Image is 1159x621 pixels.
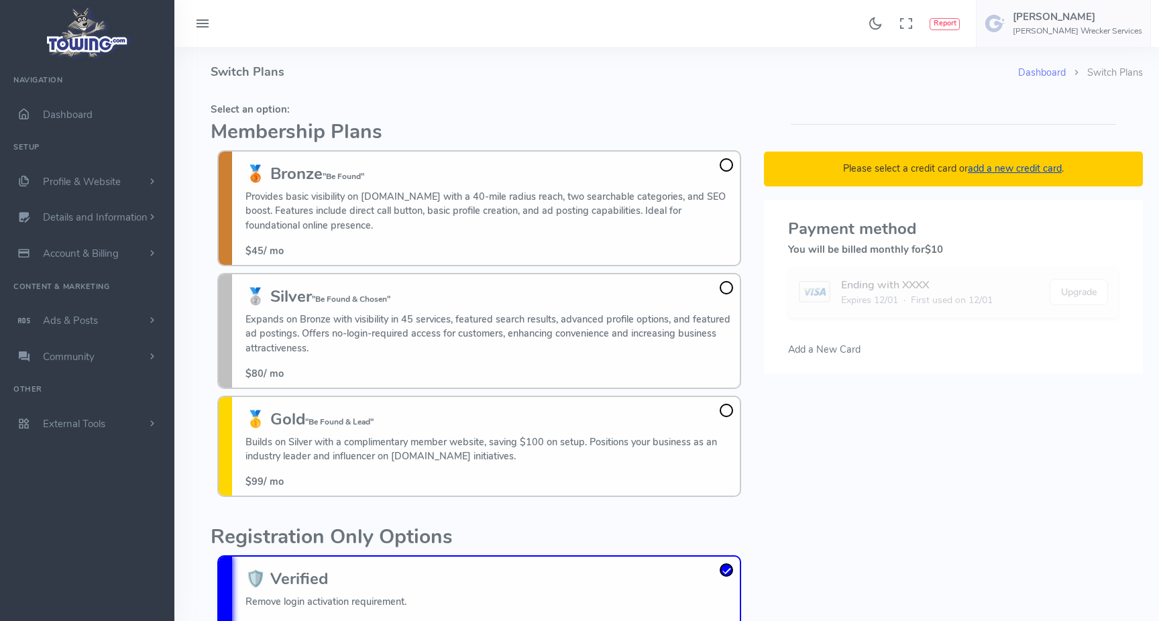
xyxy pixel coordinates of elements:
[1013,11,1142,22] h5: [PERSON_NAME]
[245,288,733,305] h3: 🥈 Silver
[43,417,105,431] span: External Tools
[245,190,733,233] p: Provides basic visibility on [DOMAIN_NAME] with a 40-mile radius reach, two searchable categories...
[245,595,406,610] p: Remove login activation requirement.
[1013,27,1142,36] h6: [PERSON_NAME] Wrecker Services
[323,171,364,182] small: "Be Found"
[841,293,898,307] span: Expires 12/01
[788,220,1119,237] h3: Payment method
[1050,279,1108,305] button: Upgrade
[925,243,943,256] span: $10
[43,211,148,225] span: Details and Information
[245,435,733,464] p: Builds on Silver with a complimentary member website, saving $100 on setup. Positions your busine...
[43,247,119,260] span: Account & Billing
[930,18,960,30] button: Report
[43,175,121,188] span: Profile & Website
[911,293,993,307] span: First used on 12/01
[211,47,1018,97] h4: Switch Plans
[1066,66,1143,80] li: Switch Plans
[245,570,406,587] h3: 🛡️ Verified
[245,410,733,428] h3: 🥇 Gold
[245,475,284,488] span: / mo
[245,367,264,380] span: $80
[245,313,733,356] p: Expands on Bronze with visibility in 45 services, featured search results, advanced profile optio...
[245,475,264,488] span: $99
[841,277,993,293] div: Ending with XXXX
[245,244,264,258] span: $45
[245,165,733,182] h3: 🥉 Bronze
[1044,488,1159,621] iframe: Conversations
[799,281,830,302] img: card image
[788,244,1119,255] h5: You will be billed monthly for
[211,104,748,115] h5: Select an option:
[788,343,861,356] span: Add a New Card
[1018,66,1066,79] a: Dashboard
[211,121,748,144] h2: Membership Plans
[43,314,98,327] span: Ads & Posts
[968,162,1062,175] a: add a new credit card
[43,350,95,363] span: Community
[312,294,390,304] small: "Be Found & Chosen"
[43,108,93,121] span: Dashboard
[42,4,133,61] img: logo
[245,367,284,380] span: / mo
[245,244,284,258] span: / mo
[843,162,1064,175] span: Please select a credit card or .
[211,526,748,549] h2: Registration Only Options
[985,13,1006,34] img: user-image
[903,293,905,307] span: ·
[305,416,374,427] small: "Be Found & Lead"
